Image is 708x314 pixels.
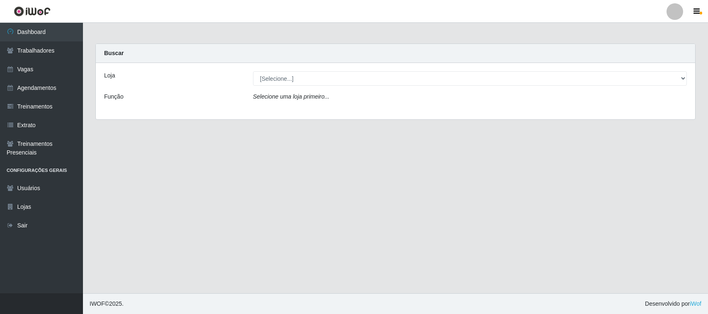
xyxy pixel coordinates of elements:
[104,71,115,80] label: Loja
[645,300,701,308] span: Desenvolvido por
[90,300,105,307] span: IWOF
[104,50,124,56] strong: Buscar
[14,6,51,17] img: CoreUI Logo
[104,92,124,101] label: Função
[90,300,124,308] span: © 2025 .
[253,93,329,100] i: Selecione uma loja primeiro...
[690,300,701,307] a: iWof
